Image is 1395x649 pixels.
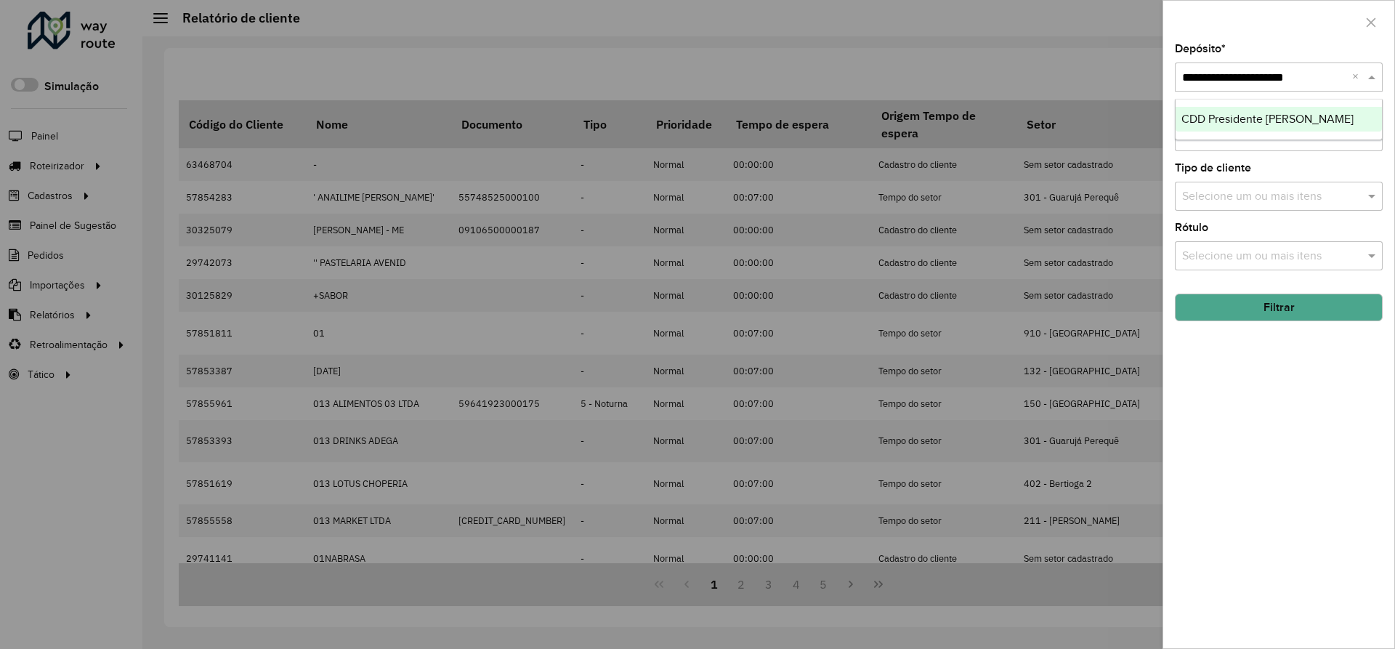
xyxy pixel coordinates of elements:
[1181,113,1354,125] span: CDD Presidente [PERSON_NAME]
[1175,40,1226,57] label: Depósito
[1175,99,1383,140] ng-dropdown-panel: Options list
[1175,159,1251,177] label: Tipo de cliente
[1175,294,1383,321] button: Filtrar
[1352,68,1364,86] span: Clear all
[1175,219,1208,236] label: Rótulo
